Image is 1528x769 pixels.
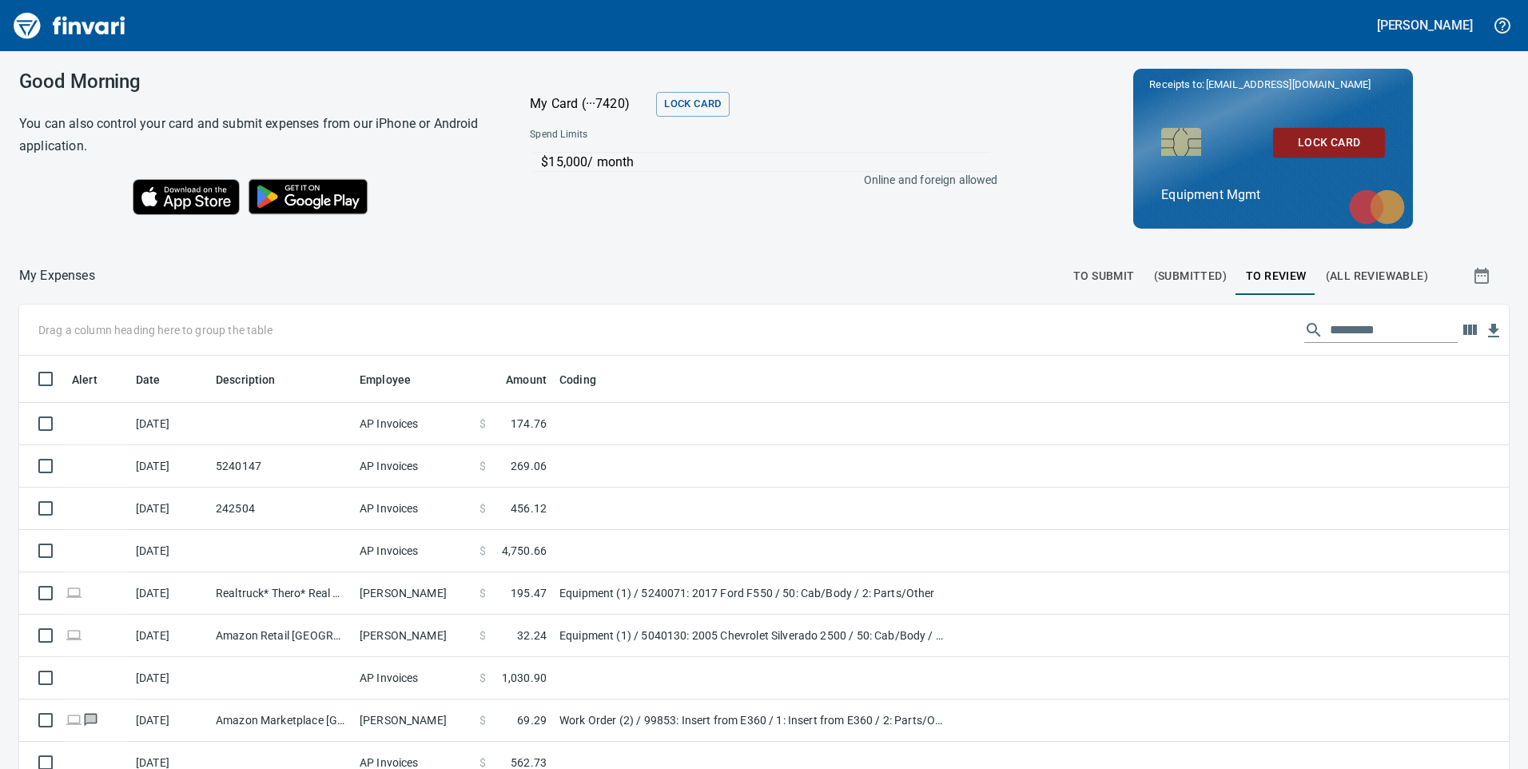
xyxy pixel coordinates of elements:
[129,699,209,742] td: [DATE]
[129,530,209,572] td: [DATE]
[1273,128,1385,157] button: Lock Card
[240,170,377,223] img: Get it on Google Play
[10,6,129,45] img: Finvari
[530,94,650,114] p: My Card (···7420)
[353,657,473,699] td: AP Invoices
[72,370,118,389] span: Alert
[216,370,296,389] span: Description
[360,370,411,389] span: Employee
[559,370,596,389] span: Coding
[129,403,209,445] td: [DATE]
[511,500,547,516] span: 456.12
[82,715,99,725] span: Has messages
[209,445,353,488] td: 5240147
[1149,77,1397,93] p: Receipts to:
[216,370,276,389] span: Description
[1482,319,1506,343] button: Download Table
[541,153,989,172] p: $15,000 / month
[1246,266,1307,286] span: To Review
[353,488,473,530] td: AP Invoices
[136,370,181,389] span: Date
[209,699,353,742] td: Amazon Marketplace [GEOGRAPHIC_DATA] [GEOGRAPHIC_DATA]
[664,95,721,114] span: Lock Card
[553,699,953,742] td: Work Order (2) / 99853: Insert from E360 / 1: Insert from E360 / 2: Parts/Other
[19,266,95,285] nav: breadcrumb
[129,657,209,699] td: [DATE]
[353,615,473,657] td: [PERSON_NAME]
[511,416,547,432] span: 174.76
[133,179,240,215] img: Download on the App Store
[502,670,547,686] span: 1,030.90
[136,370,161,389] span: Date
[19,70,490,93] h3: Good Morning
[66,588,82,598] span: Online transaction
[479,500,486,516] span: $
[66,630,82,640] span: Online transaction
[129,445,209,488] td: [DATE]
[1204,77,1372,92] span: [EMAIL_ADDRESS][DOMAIN_NAME]
[1286,133,1372,153] span: Lock Card
[66,715,82,725] span: Online transaction
[479,458,486,474] span: $
[209,488,353,530] td: 242504
[209,615,353,657] td: Amazon Retail [GEOGRAPHIC_DATA] [GEOGRAPHIC_DATA]
[353,445,473,488] td: AP Invoices
[19,266,95,285] p: My Expenses
[353,699,473,742] td: [PERSON_NAME]
[517,712,547,728] span: 69.29
[1154,266,1227,286] span: (Submitted)
[1458,318,1482,342] button: Choose columns to display
[485,370,547,389] span: Amount
[38,322,273,338] p: Drag a column heading here to group the table
[72,370,97,389] span: Alert
[129,615,209,657] td: [DATE]
[1326,266,1428,286] span: (All Reviewable)
[1341,181,1413,233] img: mastercard.svg
[1073,266,1135,286] span: To Submit
[360,370,432,389] span: Employee
[19,113,490,157] h6: You can also control your card and submit expenses from our iPhone or Android application.
[1161,185,1385,205] p: Equipment Mgmt
[479,712,486,728] span: $
[559,370,617,389] span: Coding
[353,530,473,572] td: AP Invoices
[517,172,997,188] p: Online and foreign allowed
[511,585,547,601] span: 195.47
[479,416,486,432] span: $
[553,615,953,657] td: Equipment (1) / 5040130: 2005 Chevrolet Silverado 2500 / 50: Cab/Body / 2: Parts/Other
[1377,17,1473,34] h5: [PERSON_NAME]
[506,370,547,389] span: Amount
[511,458,547,474] span: 269.06
[353,572,473,615] td: [PERSON_NAME]
[479,670,486,686] span: $
[479,628,486,643] span: $
[1373,13,1477,38] button: [PERSON_NAME]
[353,403,473,445] td: AP Invoices
[553,572,953,615] td: Equipment (1) / 5240071: 2017 Ford F550 / 50: Cab/Body / 2: Parts/Other
[530,127,791,143] span: Spend Limits
[656,92,729,117] button: Lock Card
[129,488,209,530] td: [DATE]
[129,572,209,615] td: [DATE]
[502,543,547,559] span: 4,750.66
[517,628,547,643] span: 32.24
[209,572,353,615] td: Realtruck* Thero* Real Ocala [GEOGRAPHIC_DATA]
[479,585,486,601] span: $
[479,543,486,559] span: $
